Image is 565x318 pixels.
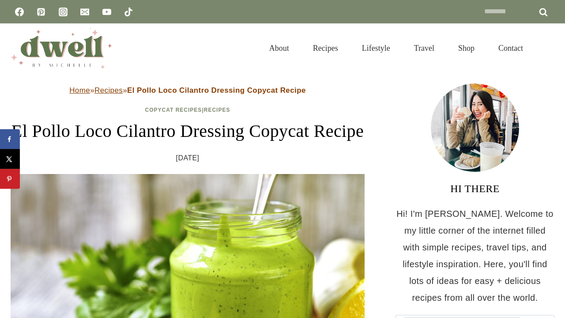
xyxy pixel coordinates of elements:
a: TikTok [120,3,137,21]
a: Recipes [204,107,230,113]
h1: El Pollo Loco Cilantro Dressing Copycat Recipe [11,118,365,144]
a: Home [69,86,90,95]
a: Instagram [54,3,72,21]
button: View Search Form [539,41,554,56]
p: Hi! I'm [PERSON_NAME]. Welcome to my little corner of the internet filled with simple recipes, tr... [395,205,554,306]
img: DWELL by michelle [11,28,112,68]
a: Recipes [94,86,123,95]
a: Copycat Recipes [145,107,202,113]
a: Shop [446,33,486,64]
a: Contact [486,33,535,64]
strong: El Pollo Loco Cilantro Dressing Copycat Recipe [127,86,306,95]
a: Facebook [11,3,28,21]
span: | [145,107,230,113]
h3: HI THERE [395,181,554,197]
a: Email [76,3,94,21]
a: YouTube [98,3,116,21]
a: Lifestyle [350,33,402,64]
a: Recipes [301,33,350,64]
nav: Primary Navigation [257,33,535,64]
a: Travel [402,33,446,64]
span: » » [69,86,306,95]
a: About [257,33,301,64]
time: [DATE] [176,151,200,165]
a: Pinterest [32,3,50,21]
